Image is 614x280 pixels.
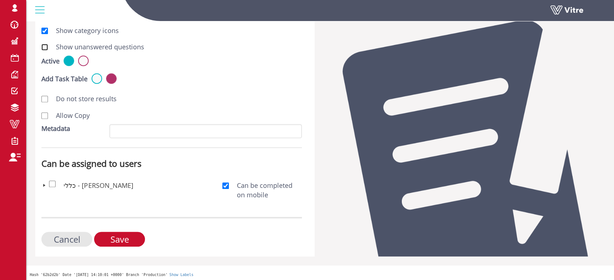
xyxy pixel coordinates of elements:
input: Do not store results [41,96,48,102]
label: Metadata [41,124,70,133]
span: Hash '62b2d2b' Date '[DATE] 14:10:01 +0000' Branch 'Production' [30,273,167,277]
input: Allow Copy [41,112,48,119]
a: Show Labels [169,273,193,277]
span: כללי - [PERSON_NAME] [64,181,133,190]
label: Do not store results [49,94,117,104]
h3: Can be assigned to users [41,159,302,168]
input: Show category icons [41,28,48,34]
label: Allow Copy [49,111,90,120]
input: Cancel [41,232,92,247]
input: Can be completed on mobile [222,182,229,189]
label: Active [41,57,60,66]
label: Add Task Table [41,74,88,84]
label: Can be completed on mobile [230,181,302,199]
input: Save [94,232,145,247]
input: Show unanswered questions [41,44,48,50]
label: Show unanswered questions [49,42,144,52]
label: Show category icons [49,26,119,36]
